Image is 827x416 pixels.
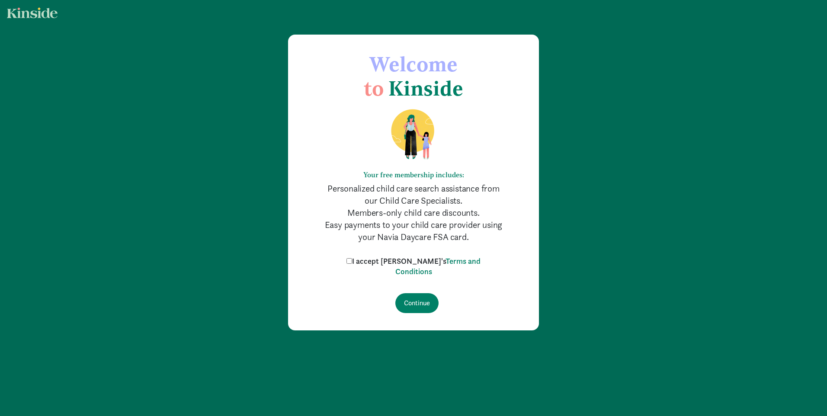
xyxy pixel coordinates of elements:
p: Personalized child care search assistance from our Child Care Specialists. [323,182,504,207]
input: I accept [PERSON_NAME]'sTerms and Conditions [346,258,352,264]
span: to [364,76,384,101]
p: Easy payments to your child care provider using your Navia Daycare FSA card. [323,219,504,243]
label: I accept [PERSON_NAME]'s [344,256,483,277]
span: Welcome [369,51,458,77]
a: Terms and Conditions [395,256,481,276]
span: Kinside [388,76,463,101]
img: light.svg [7,7,58,18]
img: illustration-mom-daughter.png [381,109,447,160]
input: Continue [395,293,439,313]
h6: Your free membership includes: [323,171,504,179]
p: Members-only child care discounts. [323,207,504,219]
